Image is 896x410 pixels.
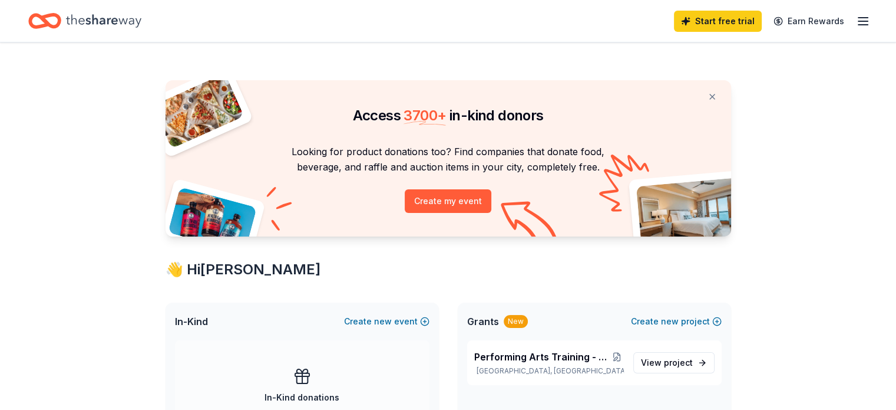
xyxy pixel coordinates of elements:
[674,11,762,32] a: Start free trial
[766,11,851,32] a: Earn Rewards
[641,356,693,370] span: View
[264,391,339,405] div: In-Kind donations
[28,7,141,35] a: Home
[152,73,244,149] img: Pizza
[661,314,679,329] span: new
[631,314,722,329] button: Createnewproject
[353,107,544,124] span: Access in-kind donors
[474,350,610,364] span: Performing Arts Training - Skill building for the Arts
[405,189,491,213] button: Create my event
[180,144,717,175] p: Looking for product donations too? Find companies that donate food, beverage, and raffle and auct...
[374,314,392,329] span: new
[664,357,693,368] span: project
[467,314,499,329] span: Grants
[404,107,446,124] span: 3700 +
[474,366,624,376] p: [GEOGRAPHIC_DATA], [GEOGRAPHIC_DATA]
[504,315,528,328] div: New
[175,314,208,329] span: In-Kind
[344,314,429,329] button: Createnewevent
[166,260,731,279] div: 👋 Hi [PERSON_NAME]
[633,352,715,373] a: View project
[501,201,560,245] img: Curvy arrow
